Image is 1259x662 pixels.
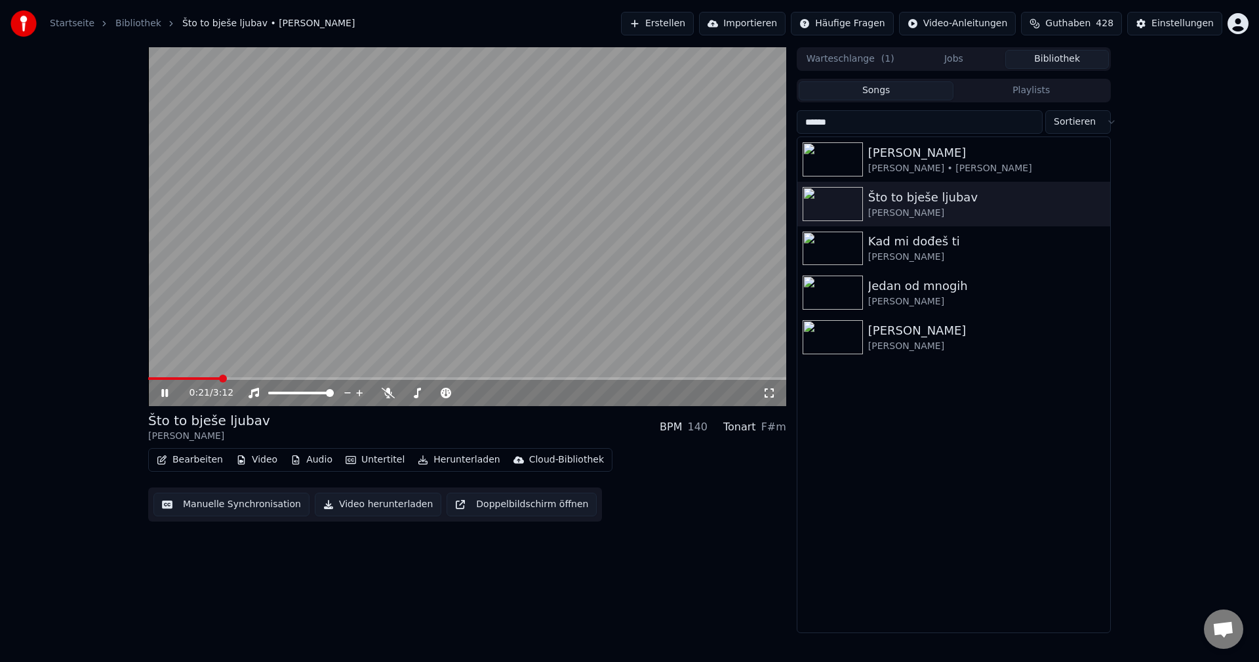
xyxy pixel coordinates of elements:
img: youka [10,10,37,37]
div: [PERSON_NAME] [868,251,1105,264]
button: Importieren [699,12,786,35]
div: F#m [761,419,786,435]
div: Kad mi dođeš ti [868,232,1105,251]
button: Playlists [953,81,1109,100]
div: / [190,386,221,400]
span: 428 [1096,17,1113,30]
button: Songs [799,81,954,100]
button: Video herunterladen [315,493,441,516]
button: Bibliothek [1005,50,1109,69]
div: [PERSON_NAME] [148,430,270,443]
div: Einstellungen [1151,17,1214,30]
span: Guthaben [1045,17,1090,30]
button: Manuelle Synchronisation [153,493,310,516]
div: [PERSON_NAME] [868,340,1105,353]
button: Video [231,451,283,469]
button: Video-Anleitungen [899,12,1016,35]
div: Jedan od mnogih [868,277,1105,295]
button: Bearbeiten [151,451,228,469]
span: ( 1 ) [881,52,894,66]
span: 3:12 [213,386,233,400]
button: Untertitel [340,451,410,469]
div: Tonart [723,419,756,435]
div: [PERSON_NAME] • [PERSON_NAME] [868,162,1105,175]
div: [PERSON_NAME] [868,144,1105,162]
div: Cloud-Bibliothek [529,453,604,466]
a: Bibliothek [115,17,161,30]
div: [PERSON_NAME] [868,207,1105,220]
span: Sortieren [1054,115,1096,129]
button: Häufige Fragen [791,12,894,35]
button: Doppelbildschirm öffnen [447,493,597,516]
nav: breadcrumb [50,17,355,30]
button: Einstellungen [1127,12,1222,35]
button: Erstellen [621,12,694,35]
span: 0:21 [190,386,210,400]
div: [PERSON_NAME] [868,295,1105,308]
button: Warteschlange [799,50,902,69]
div: Što to bješe ljubav [868,188,1105,207]
div: Što to bješe ljubav [148,411,270,430]
button: Audio [285,451,338,469]
button: Guthaben428 [1021,12,1122,35]
div: [PERSON_NAME] [868,321,1105,340]
div: 140 [687,419,708,435]
span: Što to bješe ljubav • [PERSON_NAME] [182,17,355,30]
button: Herunterladen [412,451,505,469]
a: Startseite [50,17,94,30]
div: BPM [660,419,682,435]
div: Chat öffnen [1204,610,1243,649]
button: Jobs [902,50,1006,69]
